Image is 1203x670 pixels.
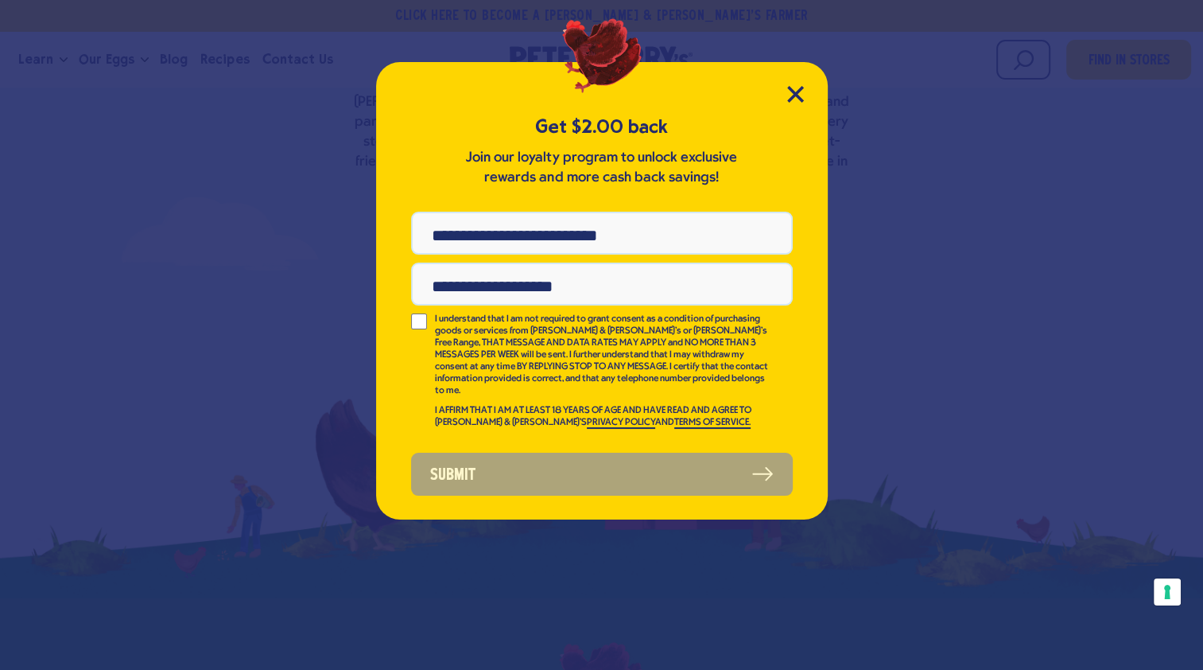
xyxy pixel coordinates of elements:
[674,418,751,429] a: TERMS OF SERVICE.
[587,418,655,429] a: PRIVACY POLICY
[411,114,793,140] h5: Get $2.00 back
[787,86,804,103] button: Close Modal
[411,314,427,329] input: I understand that I am not required to grant consent as a condition of purchasing goods or servic...
[463,148,741,188] p: Join our loyalty program to unlock exclusive rewards and more cash back savings!
[411,453,793,496] button: Submit
[435,314,770,397] p: I understand that I am not required to grant consent as a condition of purchasing goods or servic...
[1154,578,1181,606] button: Your consent preferences for tracking technologies
[435,405,770,429] p: I AFFIRM THAT I AM AT LEAST 18 YEARS OF AGE AND HAVE READ AND AGREE TO [PERSON_NAME] & [PERSON_NA...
